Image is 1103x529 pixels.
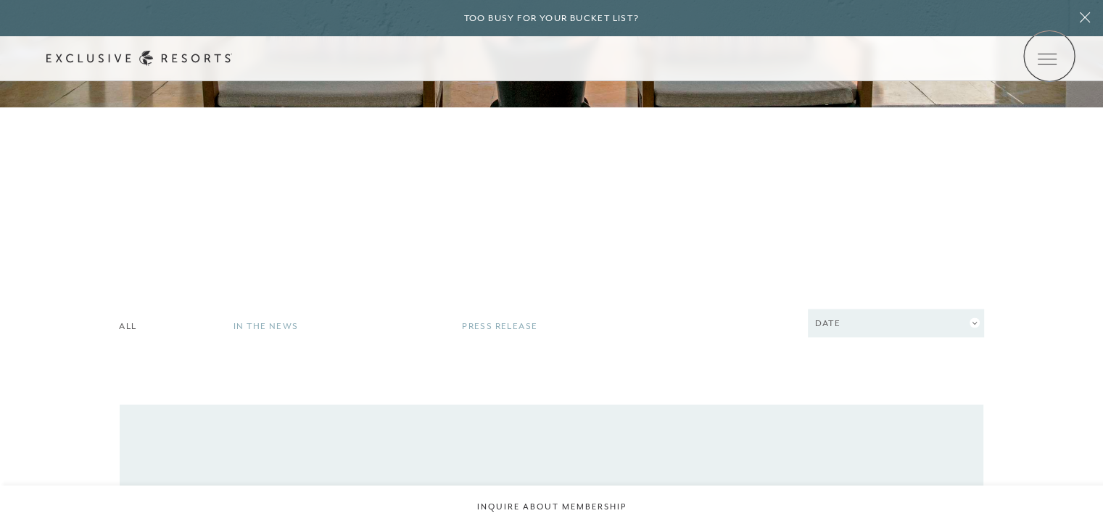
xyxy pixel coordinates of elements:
[808,309,984,337] button: Date
[462,309,673,333] a: Press Release
[464,12,640,25] h6: Too busy for your bucket list?
[119,309,216,333] a: All
[1038,54,1057,64] button: Open navigation
[234,309,445,333] a: In The News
